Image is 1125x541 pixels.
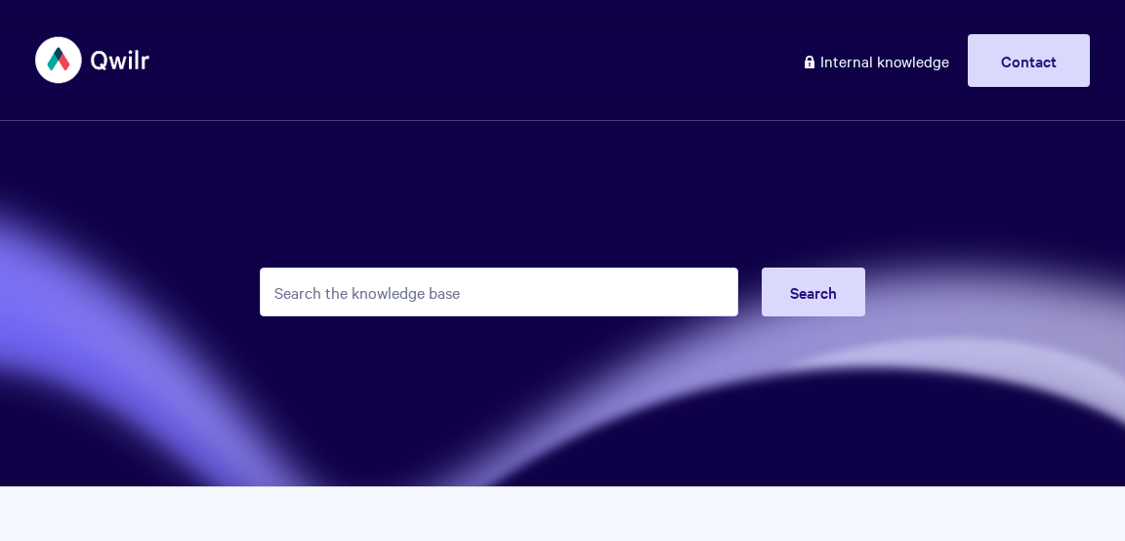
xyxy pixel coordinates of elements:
[260,268,738,316] input: Search the knowledge base
[968,34,1090,87] a: Contact
[790,281,837,303] span: Search
[35,23,151,97] img: Qwilr Help Center
[787,34,964,87] a: Internal knowledge
[762,268,865,316] button: Search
